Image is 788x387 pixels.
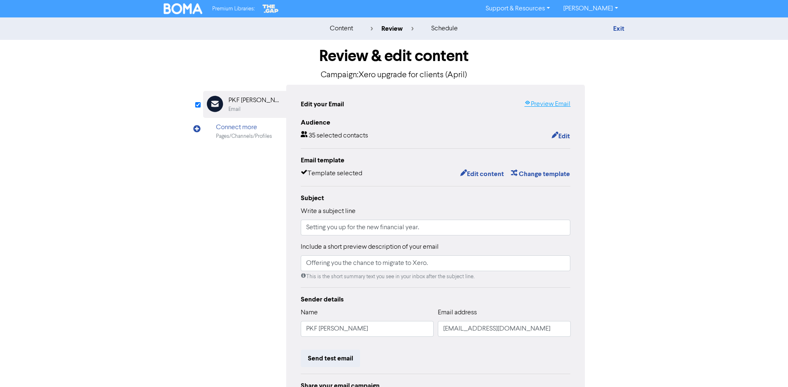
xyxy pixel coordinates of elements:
button: Send test email [301,350,360,367]
a: Support & Resources [479,2,557,15]
label: Write a subject line [301,206,356,216]
iframe: Chat Widget [746,347,788,387]
button: Edit [551,131,570,142]
label: Name [301,308,318,318]
div: Pages/Channels/Profiles [216,132,272,140]
img: BOMA Logo [164,3,203,14]
div: Edit your Email [301,99,344,109]
div: schedule [431,24,458,34]
div: Subject [301,193,571,203]
button: Edit content [460,169,504,179]
h1: Review & edit content [203,47,585,66]
div: PKF [PERSON_NAME] [228,96,282,105]
span: Premium Libraries: [212,6,255,12]
div: Connect morePages/Channels/Profiles [203,118,286,145]
label: Email address [438,308,477,318]
img: The Gap [261,3,280,14]
div: This is the short summary text you see in your inbox after the subject line. [301,273,571,281]
button: Change template [511,169,570,179]
p: Campaign: Xero upgrade for clients (April) [203,69,585,81]
a: Preview Email [524,99,570,109]
div: Email [228,105,241,113]
div: review [371,24,414,34]
div: Email template [301,155,571,165]
div: PKF [PERSON_NAME]Email [203,91,286,118]
label: Include a short preview description of your email [301,242,439,252]
div: Connect more [216,122,272,132]
a: Exit [613,24,624,33]
a: [PERSON_NAME] [557,2,624,15]
div: Sender details [301,294,571,304]
div: Audience [301,118,571,127]
div: content [330,24,353,34]
div: 35 selected contacts [301,131,368,142]
div: Template selected [301,169,362,179]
